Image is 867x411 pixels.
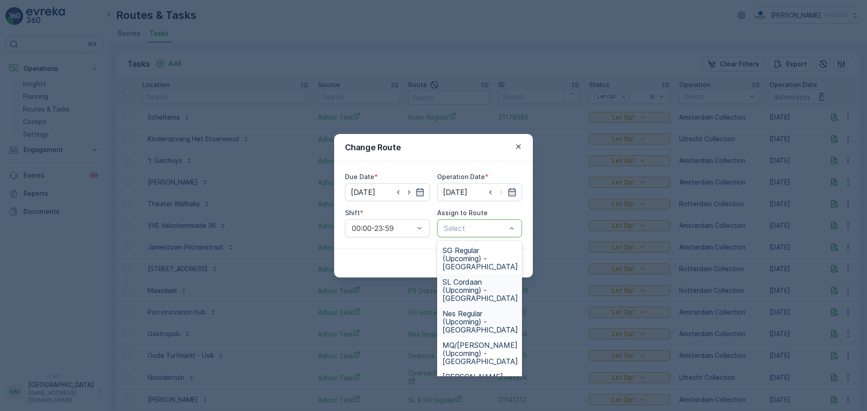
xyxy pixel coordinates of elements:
[437,173,485,180] label: Operation Date
[345,141,401,154] p: Change Route
[443,278,518,302] span: SL Cordaan (Upcoming) - [GEOGRAPHIC_DATA]
[345,209,360,217] label: Shift
[443,373,518,397] span: [PERSON_NAME] (Upcoming) - [GEOGRAPHIC_DATA]
[443,341,518,365] span: MQ/[PERSON_NAME] (Upcoming) - [GEOGRAPHIC_DATA]
[443,246,518,271] span: SG Regular (Upcoming) - [GEOGRAPHIC_DATA]
[437,183,522,201] input: dd/mm/yyyy
[444,223,506,234] p: Select
[437,209,488,217] label: Assign to Route
[345,173,374,180] label: Due Date
[443,309,518,334] span: Nes Regular (Upcoming) - [GEOGRAPHIC_DATA]
[345,183,430,201] input: dd/mm/yyyy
